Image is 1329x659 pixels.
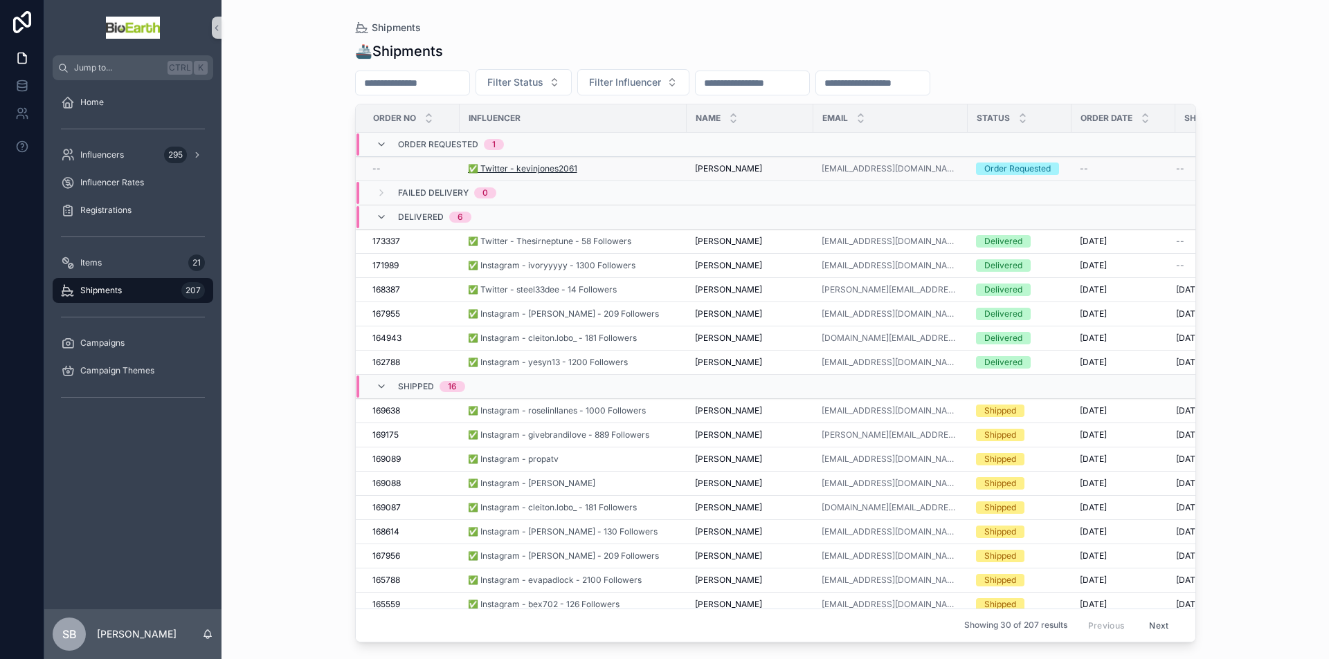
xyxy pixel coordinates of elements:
[1081,113,1132,124] span: Order Date
[1080,478,1167,489] a: [DATE]
[1176,236,1184,247] span: --
[1080,357,1107,368] span: [DATE]
[168,61,192,75] span: Ctrl
[372,502,451,513] a: 169087
[468,308,659,319] a: ✅ Instagram - [PERSON_NAME] - 209 Followers
[984,477,1016,490] div: Shipped
[1080,405,1107,416] span: [DATE]
[1176,454,1266,465] a: [DATE]
[468,599,678,610] a: ✅ Instagram - bex702 - 126 Followers
[398,381,434,392] span: Shipped
[976,429,1063,441] a: Shipped
[984,332,1022,344] div: Delivered
[984,259,1022,272] div: Delivered
[80,365,154,376] span: Campaign Themes
[468,429,678,440] a: ✅ Instagram - givebrandilove - 889 Followers
[589,75,661,89] span: Filter Influencer
[468,502,678,513] a: ✅ Instagram - cleiton.lobo_ - 181 Followers
[695,478,805,489] a: [PERSON_NAME]
[976,356,1063,369] a: Delivered
[372,502,401,513] span: 169087
[1080,478,1107,489] span: [DATE]
[468,333,678,344] a: ✅ Instagram - cleiton.lobo_ - 181 Followers
[53,90,213,115] a: Home
[822,478,959,489] a: [EMAIL_ADDRESS][DOMAIN_NAME]
[468,502,637,513] span: ✅ Instagram - cleiton.lobo_ - 181 Followers
[372,429,451,440] a: 169175
[372,333,401,344] span: 164943
[468,284,617,295] a: ✅ Twitter - steel33dee - 14 Followers
[1080,550,1167,561] a: [DATE]
[53,170,213,195] a: Influencer Rates
[468,478,595,489] span: ✅ Instagram - [PERSON_NAME]
[53,250,213,275] a: Items21
[822,454,959,465] a: [EMAIL_ADDRESS][DOMAIN_NAME]
[372,478,451,489] a: 169088
[106,17,160,39] img: App logo
[468,236,631,247] a: ✅ Twitter - Thesirneptune - 58 Followers
[1080,575,1107,586] span: [DATE]
[458,212,463,223] div: 6
[976,550,1063,562] a: Shipped
[695,260,762,271] span: [PERSON_NAME]
[984,429,1016,441] div: Shipped
[822,526,959,537] a: [EMAIL_ADDRESS][DOMAIN_NAME]
[468,575,678,586] a: ✅ Instagram - evapadlock - 2100 Followers
[695,357,762,368] span: [PERSON_NAME]
[822,502,959,513] a: [DOMAIN_NAME][EMAIL_ADDRESS][DOMAIN_NAME]
[1176,236,1266,247] a: --
[1080,550,1107,561] span: [DATE]
[372,429,399,440] span: 169175
[1080,333,1167,344] a: [DATE]
[695,550,805,561] a: [PERSON_NAME]
[984,405,1016,417] div: Shipped
[1080,163,1088,174] span: --
[188,254,205,271] div: 21
[468,163,577,174] span: ✅ Twitter - kevinjones2061
[468,599,620,610] a: ✅ Instagram - bex702 - 126 Followers
[44,80,221,426] div: scrollable content
[695,454,805,465] a: [PERSON_NAME]
[964,620,1067,631] span: Showing 30 of 207 results
[468,260,678,271] a: ✅ Instagram - ivoryyyyy - 1300 Followers
[1080,575,1167,586] a: [DATE]
[1176,454,1203,465] span: [DATE]
[1176,260,1266,271] a: --
[695,575,805,586] a: [PERSON_NAME]
[976,453,1063,465] a: Shipped
[695,454,762,465] span: [PERSON_NAME]
[468,429,649,440] a: ✅ Instagram - givebrandilove - 889 Followers
[468,284,678,295] a: ✅ Twitter - steel33dee - 14 Followers
[372,454,451,465] a: 169089
[468,526,658,537] a: ✅ Instagram - [PERSON_NAME] - 130 Followers
[984,308,1022,320] div: Delivered
[984,550,1016,562] div: Shipped
[372,163,451,174] a: --
[822,236,959,247] a: [EMAIL_ADDRESS][DOMAIN_NAME]
[468,454,678,465] a: ✅ Instagram - propatv
[1176,478,1266,489] a: [DATE]
[468,405,646,416] a: ✅ Instagram - roselinllanes - 1000 Followers
[695,308,762,319] span: [PERSON_NAME]
[468,260,635,271] a: ✅ Instagram - ivoryyyyy - 1300 Followers
[976,308,1063,320] a: Delivered
[1176,260,1184,271] span: --
[1080,405,1167,416] a: [DATE]
[1080,454,1167,465] a: [DATE]
[976,574,1063,586] a: Shipped
[822,405,959,416] a: [EMAIL_ADDRESS][DOMAIN_NAME]
[468,526,678,537] a: ✅ Instagram - [PERSON_NAME] - 130 Followers
[822,284,959,295] a: [PERSON_NAME][EMAIL_ADDRESS][DOMAIN_NAME]
[984,163,1051,175] div: Order Requested
[822,599,959,610] a: [EMAIL_ADDRESS][DOMAIN_NAME]
[1176,550,1203,561] span: [DATE]
[822,429,959,440] a: [PERSON_NAME][EMAIL_ADDRESS][DOMAIN_NAME]
[1176,575,1266,586] a: [DATE]
[1184,113,1244,124] span: Shipped Date
[468,550,659,561] a: ✅ Instagram - [PERSON_NAME] - 209 Followers
[1139,615,1178,636] button: Next
[372,284,451,295] a: 168387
